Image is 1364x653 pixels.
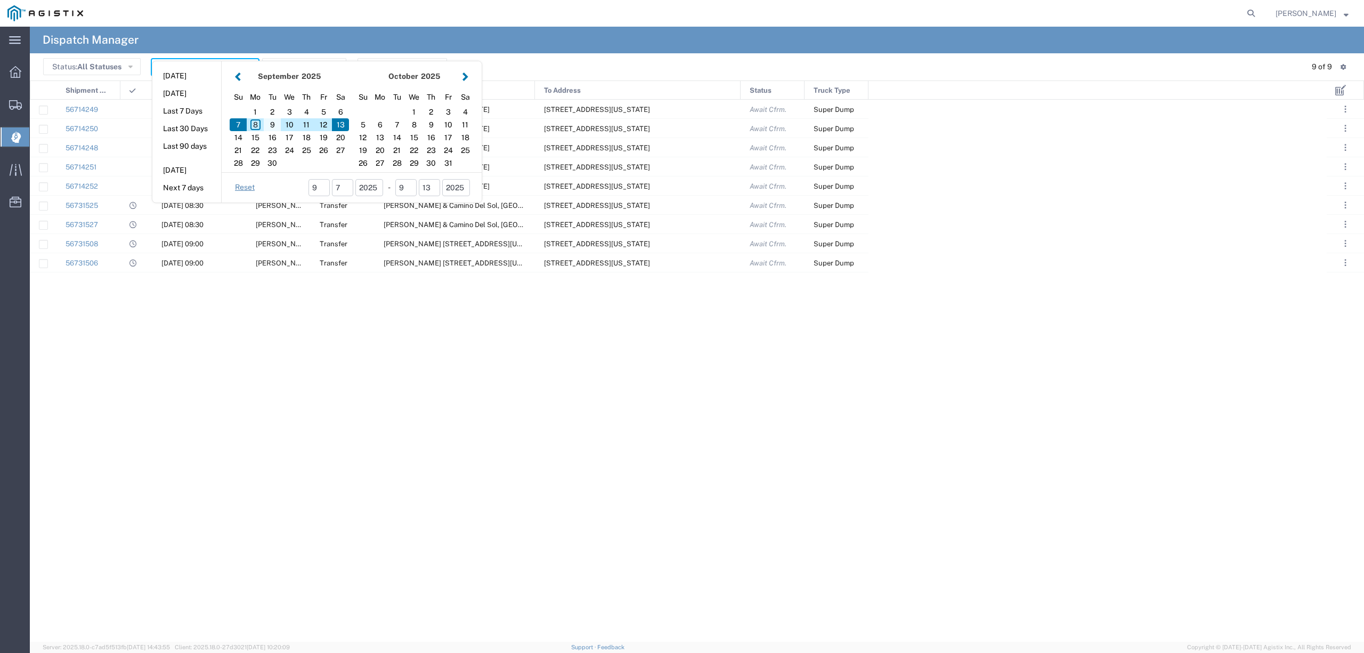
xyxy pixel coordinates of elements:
div: 21 [230,144,247,157]
span: Await Cfrm. [750,125,786,133]
button: [DATE] [152,85,221,102]
span: [DATE] 10:20:09 [247,644,290,650]
div: 17 [440,131,457,144]
a: Reset [235,182,255,193]
a: 56731508 [66,240,98,248]
div: 14 [230,131,247,144]
div: 9 [423,118,440,131]
span: De Wolf Ave & Gettysburg Ave, Clovis, California, 93619, United States [384,240,549,248]
div: Monday [371,89,388,106]
span: . . . [1344,180,1346,192]
span: 2025 [302,72,321,80]
div: 6 [371,118,388,131]
div: 18 [457,131,474,144]
div: 28 [230,157,247,170]
span: De Wolf Ave & Gettysburg Ave, Clovis, California, 93619, United States [384,259,549,267]
div: Saturday [332,89,349,106]
button: [DATE] [152,68,221,84]
div: 4 [298,106,315,118]
span: Await Cfrm. [750,259,786,267]
div: 23 [264,144,281,157]
span: . . . [1344,218,1346,231]
div: 12 [315,118,332,131]
span: [DATE] 14:43:55 [127,644,170,650]
span: Await Cfrm. [750,106,786,114]
span: 89 Lincoln Blvd., Lincoln, California, United States [544,125,650,133]
button: ... [1338,198,1353,213]
span: James Coast [256,240,334,248]
div: 17 [281,131,298,144]
input: dd [419,179,440,196]
input: mm [308,179,330,196]
div: 12 [354,131,371,144]
span: 09/08/2025, 09:00 [161,240,204,248]
div: 16 [264,131,281,144]
div: Thursday [298,89,315,106]
span: 308 W Alluvial Ave, Clovis, California, 93611, United States [544,240,650,248]
span: Shipment No. [66,81,109,100]
span: Super Dump [814,240,854,248]
span: . . . [1344,237,1346,250]
span: 2025 [421,72,440,80]
span: 09/08/2025, 08:30 [161,221,204,229]
div: 16 [423,131,440,144]
button: Last 7 Days [152,103,221,119]
div: Thursday [423,89,440,106]
span: . . . [1344,256,1346,269]
div: 19 [354,144,371,157]
div: Wednesday [405,89,423,106]
a: 56731525 [66,201,98,209]
div: 24 [440,144,457,157]
button: ... [1338,179,1353,194]
div: 22 [247,144,264,157]
a: 56731527 [66,221,98,229]
span: Super Dump [814,163,854,171]
a: 56714248 [66,144,98,152]
div: 8 [405,118,423,131]
div: 1 [405,106,423,118]
div: 9 of 9 [1312,61,1332,72]
div: 26 [354,157,371,170]
span: Transfer [320,240,347,248]
div: Friday [315,89,332,106]
div: 20 [332,131,349,144]
span: Jose Fernandez [256,221,313,229]
span: 89 Lincoln Blvd., Lincoln, California, United States [544,106,650,114]
div: 5 [315,106,332,118]
strong: September [258,72,299,80]
div: 10 [440,118,457,131]
div: 30 [423,157,440,170]
div: 13 [332,118,349,131]
div: 21 [388,144,405,157]
span: . . . [1344,141,1346,154]
button: Status:All Statuses [43,58,141,75]
div: 29 [405,157,423,170]
span: Juan Mendoza [256,201,313,209]
div: 22 [405,144,423,157]
a: 56714251 [66,163,96,171]
div: 27 [332,144,349,157]
span: Truck Type [814,81,850,100]
button: [PERSON_NAME] [1275,7,1349,20]
div: 18 [298,131,315,144]
span: Pacheco & Camino Del Sol, Bakersfield, California, United States [384,201,690,209]
span: Copyright © [DATE]-[DATE] Agistix Inc., All Rights Reserved [1187,643,1351,652]
div: Monday [247,89,264,106]
div: 3 [281,106,298,118]
a: Support [571,644,598,650]
div: 23 [423,144,440,157]
div: 26 [315,144,332,157]
button: Saved Searches [262,58,346,75]
span: 89 Lincoln Blvd., Lincoln, California, United States [544,182,650,190]
div: 4 [457,106,474,118]
div: Tuesday [388,89,405,106]
span: Super Dump [814,125,854,133]
div: 28 [388,157,405,170]
div: 2 [264,106,281,118]
span: 2401 Coffee Rd, Bakersfield, California, 93308, United States [544,221,650,229]
span: Server: 2025.18.0-c7ad5f513fb [43,644,170,650]
button: Last 90 days [152,138,221,155]
span: All Statuses [77,62,121,71]
span: Await Cfrm. [750,201,786,209]
div: 19 [315,131,332,144]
